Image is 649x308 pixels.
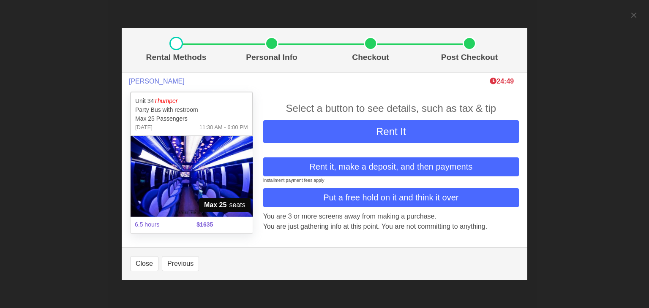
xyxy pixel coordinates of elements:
p: Personal Info [226,51,318,64]
span: Rent It [376,126,406,137]
button: Rent It [263,120,519,143]
p: You are 3 or more screens away from making a purchase. [263,211,519,222]
p: You are just gathering info at this point. You are not committing to anything. [263,222,519,232]
button: Previous [162,256,199,271]
p: Rental Methods [134,51,219,64]
img: 34%2002.jpg [131,136,253,217]
span: Rent it, make a deposit, and then payments [309,160,472,173]
span: seats [199,198,251,212]
span: The clock is ticking ⁠— this timer shows how long we'll hold this limo during checkout. If time r... [490,78,514,85]
em: Thumper [154,97,177,104]
span: Put a free hold on it and think it over [323,191,458,204]
p: Checkout [324,51,417,64]
span: 6.5 hours [130,215,191,234]
strong: Max 25 [204,200,226,210]
small: Installment payment fees apply [263,178,324,183]
p: Party Bus with restroom [135,105,248,114]
b: 24:49 [490,78,514,85]
button: Close [130,256,158,271]
div: Select a button to see details, such as tax & tip [263,101,519,116]
span: 11:30 AM - 6:00 PM [199,123,248,132]
button: Rent it, make a deposit, and then payments [263,157,519,176]
span: [PERSON_NAME] [129,77,185,85]
p: Unit 34 [135,97,248,105]
p: Max 25 Passengers [135,114,248,123]
button: Put a free hold on it and think it over [263,188,519,207]
span: [DATE] [135,123,153,132]
p: Post Checkout [423,51,515,64]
